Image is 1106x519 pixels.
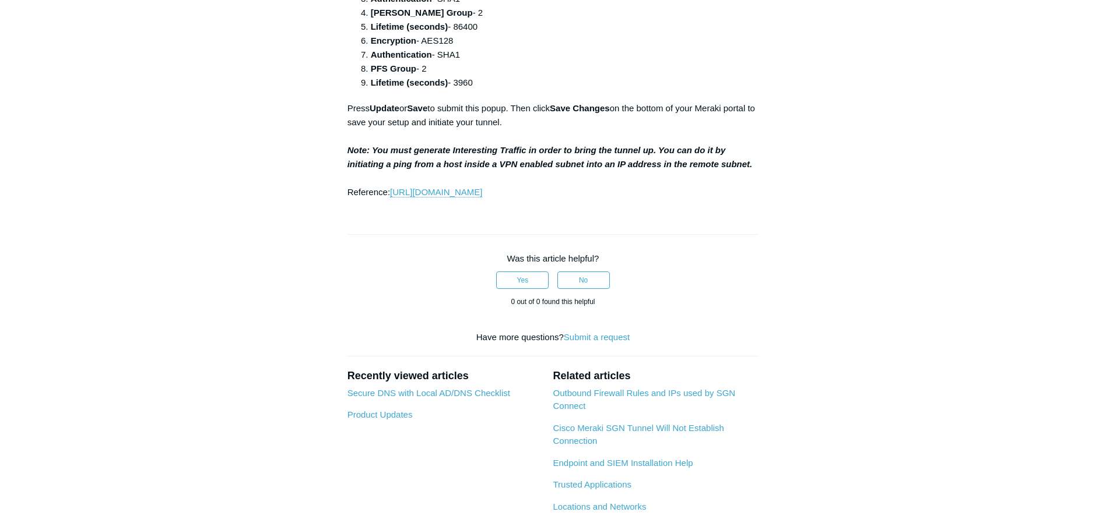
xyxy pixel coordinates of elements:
a: Product Updates [347,409,413,419]
div: Have more questions? [347,331,759,344]
strong: Authentication [371,50,432,59]
li: - SHA1 [371,48,759,62]
h2: Recently viewed articles [347,368,542,384]
a: [URL][DOMAIN_NAME] [390,187,482,197]
a: Endpoint and SIEM Installation Help [553,458,693,468]
button: This article was helpful [496,271,549,289]
li: - 2 [371,62,759,76]
strong: Lifetime (seconds) [371,22,448,31]
a: Cisco Meraki SGN Tunnel Will Not Establish Connection [553,423,724,446]
li: - 86400 [371,20,759,34]
strong: Save [407,103,427,113]
span: 0 out of 0 found this helpful [511,298,595,306]
strong: Note: You must generate Interesting Traffic in order to bring the tunnel up. You can do it by ini... [347,145,753,169]
strong: Encryption [371,36,416,45]
p: Press or to submit this popup. Then click on the bottom of your Meraki portal to save your setup ... [347,101,759,199]
strong: [PERSON_NAME] Group [371,8,473,17]
button: This article was not helpful [557,271,610,289]
li: - 2 [371,6,759,20]
li: - AES128 [371,34,759,48]
strong: Lifetime (seconds) [371,77,448,87]
a: Outbound Firewall Rules and IPs used by SGN Connect [553,388,735,411]
a: Submit a request [564,332,630,342]
a: Secure DNS with Local AD/DNS Checklist [347,388,510,398]
h2: Related articles [553,368,759,384]
a: Locations and Networks [553,502,646,511]
span: Was this article helpful? [507,253,599,263]
a: Trusted Applications [553,479,631,489]
strong: PFS Group [371,63,416,73]
li: - 3960 [371,76,759,90]
strong: Save Changes [550,103,610,113]
strong: Update [370,103,399,113]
